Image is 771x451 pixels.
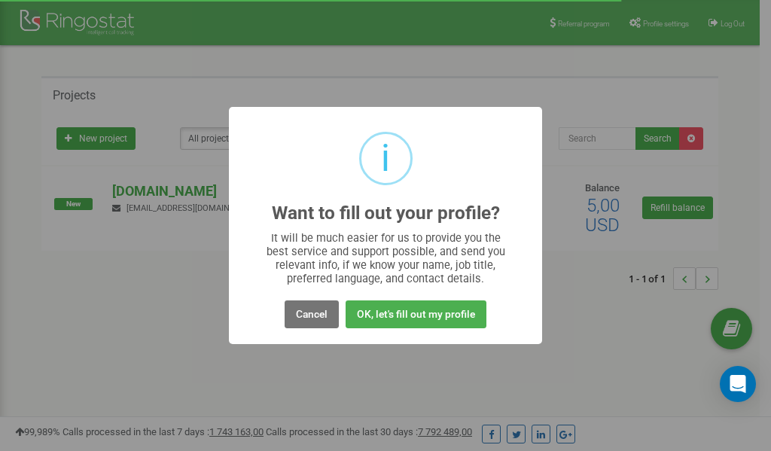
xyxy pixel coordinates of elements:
[381,134,390,183] div: i
[272,203,500,224] h2: Want to fill out your profile?
[720,366,756,402] div: Open Intercom Messenger
[346,300,486,328] button: OK, let's fill out my profile
[285,300,339,328] button: Cancel
[259,231,513,285] div: It will be much easier for us to provide you the best service and support possible, and send you ...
